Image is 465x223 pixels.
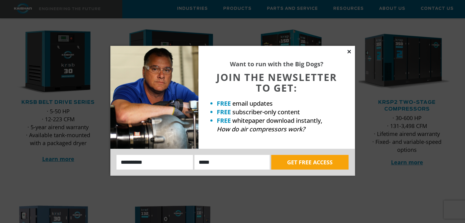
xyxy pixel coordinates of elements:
strong: FREE [217,99,231,108]
span: subscriber-only content [232,108,300,116]
span: JOIN THE NEWSLETTER TO GET: [216,71,337,94]
em: How do air compressors work? [217,125,305,133]
span: email updates [232,99,273,108]
strong: FREE [217,116,231,125]
span: whitepaper download instantly, [232,116,322,125]
button: GET FREE ACCESS [271,155,349,170]
input: Name: [116,155,193,170]
strong: FREE [217,108,231,116]
input: Email [194,155,270,170]
strong: Want to run with the Big Dogs? [230,60,323,68]
button: Close [346,49,352,54]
